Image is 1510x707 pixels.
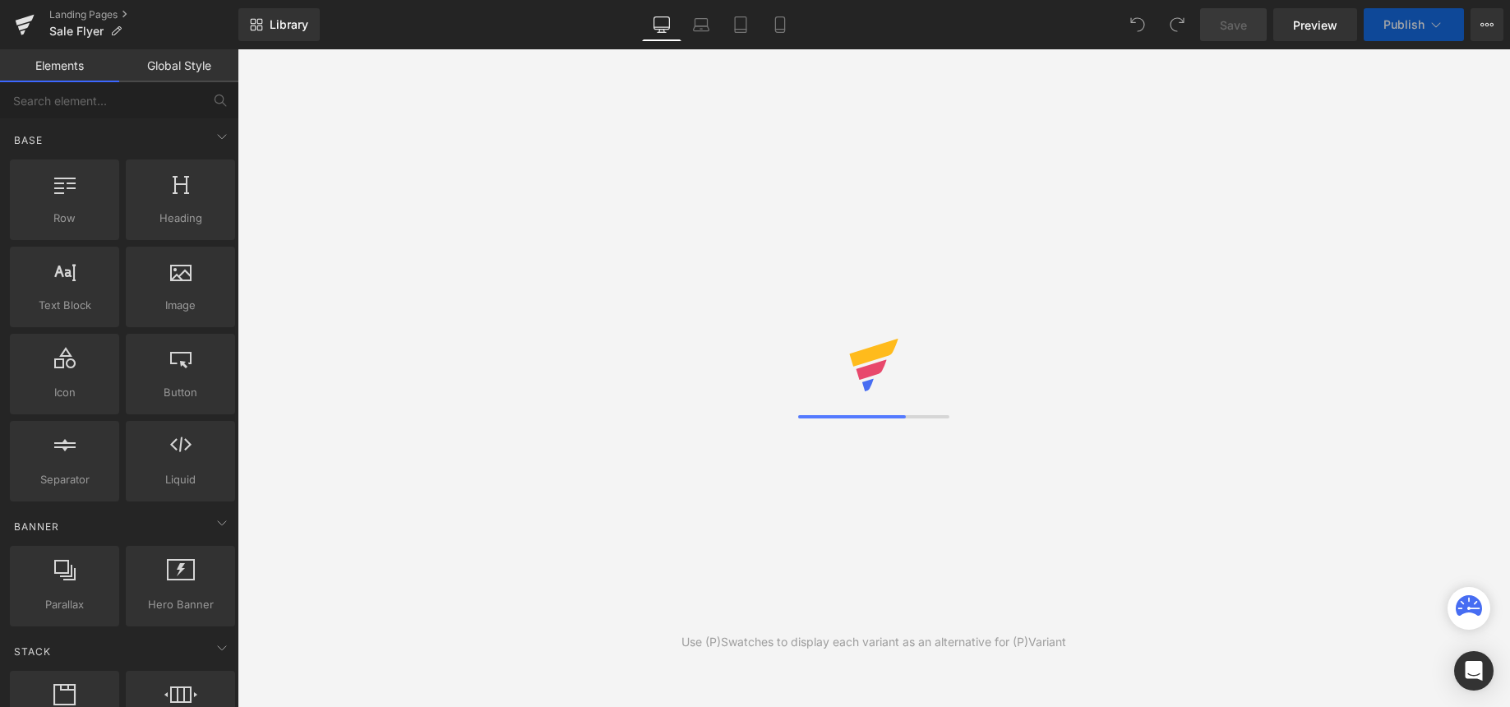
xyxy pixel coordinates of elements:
span: Button [131,384,230,401]
span: Publish [1383,18,1425,31]
a: Preview [1273,8,1357,41]
span: Text Block [15,297,114,314]
span: Preview [1293,16,1337,34]
span: Base [12,132,44,148]
button: Undo [1121,8,1154,41]
a: New Library [238,8,320,41]
span: Liquid [131,471,230,488]
button: Redo [1161,8,1194,41]
button: Publish [1364,8,1464,41]
div: Use (P)Swatches to display each variant as an alternative for (P)Variant [681,633,1066,651]
span: Heading [131,210,230,227]
span: Banner [12,519,61,534]
div: Open Intercom Messenger [1454,651,1494,691]
a: Laptop [681,8,721,41]
a: Tablet [721,8,760,41]
span: Row [15,210,114,227]
a: Mobile [760,8,800,41]
span: Parallax [15,596,114,613]
a: Desktop [642,8,681,41]
a: Landing Pages [49,8,238,21]
span: Separator [15,471,114,488]
span: Hero Banner [131,596,230,613]
span: Library [270,17,308,32]
span: Icon [15,384,114,401]
a: Global Style [119,49,238,82]
button: More [1471,8,1503,41]
span: Image [131,297,230,314]
span: Stack [12,644,53,659]
span: Save [1220,16,1247,34]
span: Sale Flyer [49,25,104,38]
